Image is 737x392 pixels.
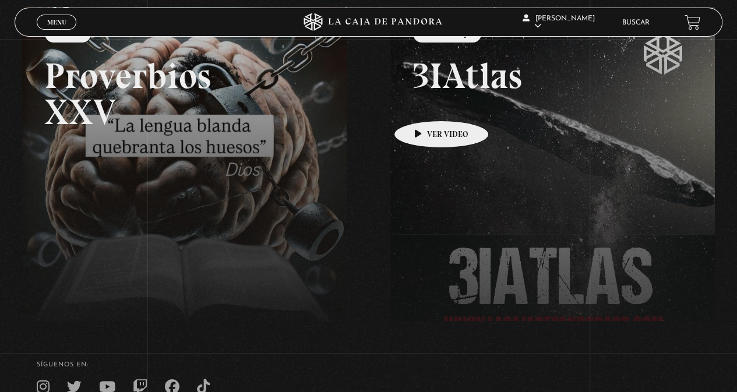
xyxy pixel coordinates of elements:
[622,19,650,26] a: Buscar
[47,19,66,26] span: Menu
[523,15,595,30] span: [PERSON_NAME]
[43,29,70,37] span: Cerrar
[37,362,700,368] h4: SÍguenos en:
[685,15,700,30] a: View your shopping cart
